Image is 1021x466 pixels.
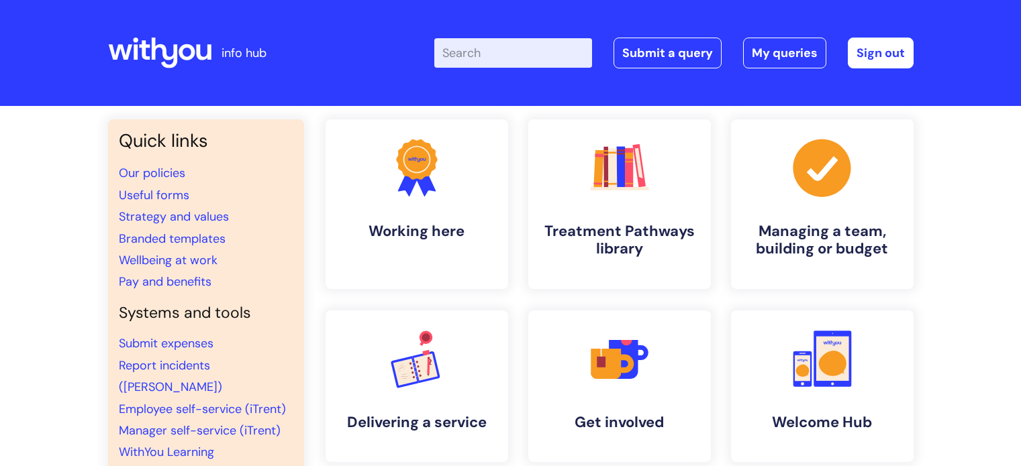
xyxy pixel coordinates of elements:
a: Wellbeing at work [119,252,217,268]
h4: Treatment Pathways library [539,223,700,258]
a: Our policies [119,165,185,181]
a: Submit a query [614,38,722,68]
h4: Get involved [539,414,700,431]
a: WithYou Learning [119,444,214,460]
h4: Systems and tools [119,304,293,323]
a: Useful forms [119,187,189,203]
p: info hub [222,42,266,64]
a: Get involved [528,310,711,462]
a: Strategy and values [119,209,229,225]
a: Employee self-service (iTrent) [119,401,286,417]
a: Welcome Hub [731,310,914,462]
a: Managing a team, building or budget [731,119,914,289]
h4: Working here [336,223,497,240]
h4: Delivering a service [336,414,497,431]
h3: Quick links [119,130,293,152]
a: Pay and benefits [119,274,211,290]
h4: Welcome Hub [742,414,903,431]
a: Treatment Pathways library [528,119,711,289]
input: Search [434,38,592,68]
a: Working here [326,119,508,289]
a: My queries [743,38,826,68]
div: | - [434,38,914,68]
a: Sign out [848,38,914,68]
a: Submit expenses [119,335,213,351]
a: Manager self-service (iTrent) [119,422,281,439]
a: Delivering a service [326,310,508,462]
a: Report incidents ([PERSON_NAME]) [119,357,222,395]
h4: Managing a team, building or budget [742,223,903,258]
a: Branded templates [119,231,226,247]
